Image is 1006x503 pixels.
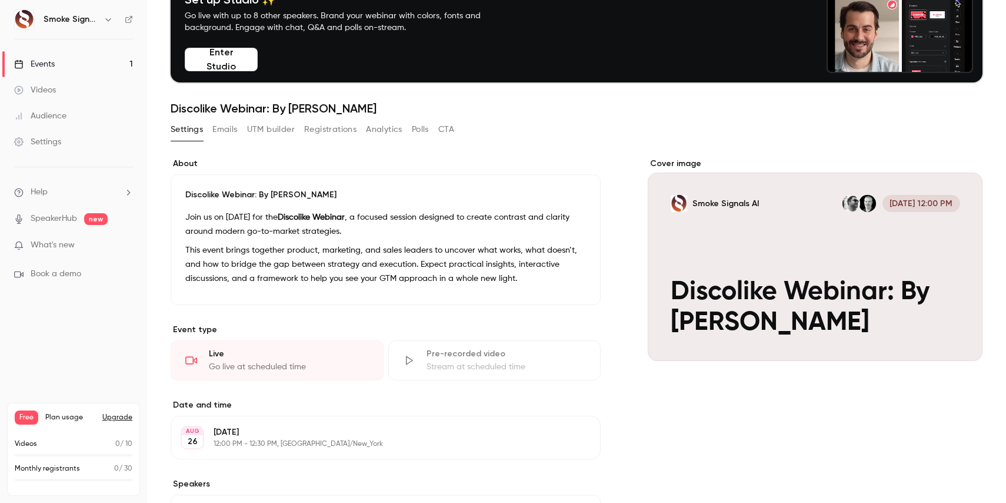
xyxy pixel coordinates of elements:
[171,158,601,170] label: About
[209,361,369,373] div: Go live at scheduled time
[438,120,454,139] button: CTA
[115,441,120,448] span: 0
[188,436,198,448] p: 26
[115,439,132,449] p: / 10
[14,186,133,198] li: help-dropdown-opener
[14,84,56,96] div: Videos
[388,340,601,380] div: Pre-recorded videoStream at scheduled time
[366,120,402,139] button: Analytics
[209,348,369,360] div: Live
[304,120,357,139] button: Registrations
[185,48,258,71] button: Enter Studio
[119,240,133,251] iframe: Noticeable Trigger
[648,158,982,170] label: Cover image
[114,464,132,474] p: / 30
[15,10,34,29] img: Smoke Signals AI
[171,340,384,380] div: LiveGo live at scheduled time
[648,158,982,361] section: Cover image
[31,268,81,280] span: Book a demo
[171,120,203,139] button: Settings
[15,464,80,474] p: Monthly registrants
[45,413,95,422] span: Plan usage
[427,361,587,373] div: Stream at scheduled time
[214,426,538,438] p: [DATE]
[44,14,99,25] h6: Smoke Signals AI
[14,136,61,148] div: Settings
[84,213,108,225] span: new
[14,110,66,122] div: Audience
[185,210,586,239] p: Join us on [DATE] for the , a focused session designed to create contrast and clarity around mode...
[171,101,982,115] h1: Discolike Webinar: By [PERSON_NAME]
[278,213,345,221] strong: Discolike Webinar
[171,478,601,490] label: Speakers
[212,120,237,139] button: Emails
[31,239,75,251] span: What's new
[31,213,77,225] a: SpeakerHub
[31,186,48,198] span: Help
[185,10,508,34] p: Go live with up to 8 other speakers. Brand your webinar with colors, fonts and background. Engage...
[185,189,586,201] p: Discolike Webinar: By [PERSON_NAME]
[114,465,119,472] span: 0
[412,120,429,139] button: Polls
[427,348,587,360] div: Pre-recorded video
[171,399,601,411] label: Date and time
[15,439,37,449] p: Videos
[214,439,538,449] p: 12:00 PM - 12:30 PM, [GEOGRAPHIC_DATA]/New_York
[171,324,601,336] p: Event type
[247,120,295,139] button: UTM builder
[182,427,203,435] div: AUG
[14,58,55,70] div: Events
[102,413,132,422] button: Upgrade
[185,243,586,286] p: This event brings together product, marketing, and sales leaders to uncover what works, what does...
[15,411,38,425] span: Free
